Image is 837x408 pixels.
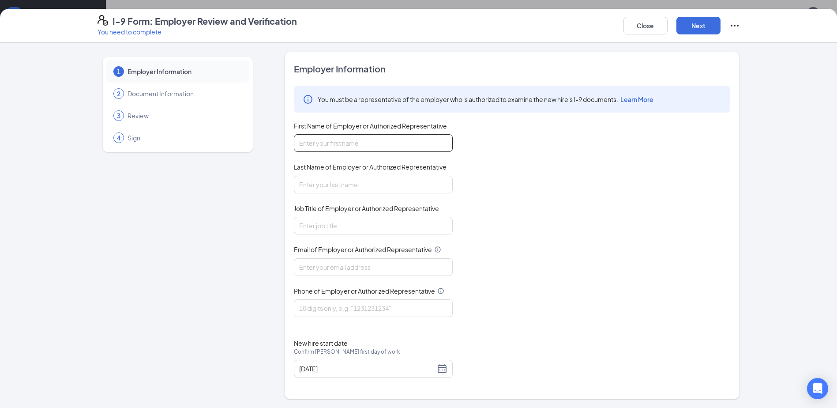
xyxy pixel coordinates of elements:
[294,217,453,234] input: Enter job title
[318,95,653,104] span: You must be a representative of the employer who is authorized to examine the new hire's I-9 docu...
[117,133,120,142] span: 4
[98,27,297,36] p: You need to complete
[128,111,240,120] span: Review
[294,134,453,152] input: Enter your first name
[294,162,447,171] span: Last Name of Employer or Authorized Representative
[98,15,108,26] svg: FormI9EVerifyIcon
[294,287,435,295] span: Phone of Employer or Authorized Representative
[437,287,444,295] svg: Info
[294,348,400,356] span: Confirm [PERSON_NAME] first day of work
[294,299,453,317] input: 10 digits only, e.g. "1231231234"
[434,246,441,253] svg: Info
[117,89,120,98] span: 2
[294,339,400,365] span: New hire start date
[618,95,653,103] a: Learn More
[303,94,313,105] svg: Info
[128,133,240,142] span: Sign
[128,67,240,76] span: Employer Information
[128,89,240,98] span: Document Information
[117,67,120,76] span: 1
[117,111,120,120] span: 3
[729,20,740,31] svg: Ellipses
[294,258,453,276] input: Enter your email address
[620,95,653,103] span: Learn More
[113,15,297,27] h4: I-9 Form: Employer Review and Verification
[294,204,439,213] span: Job Title of Employer or Authorized Representative
[623,17,668,34] button: Close
[676,17,721,34] button: Next
[807,378,828,399] div: Open Intercom Messenger
[294,121,447,130] span: First Name of Employer or Authorized Representative
[294,63,730,75] span: Employer Information
[299,364,435,374] input: 09/03/2025
[294,245,432,254] span: Email of Employer or Authorized Representative
[294,176,453,193] input: Enter your last name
